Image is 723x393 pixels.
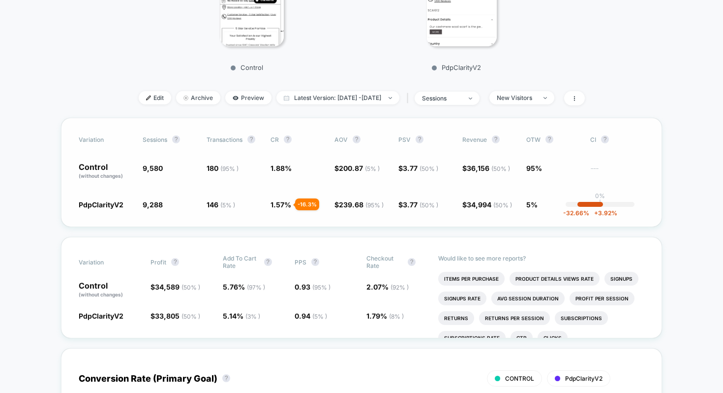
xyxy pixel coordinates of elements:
[311,258,319,266] button: ?
[183,96,188,100] img: end
[590,135,644,143] span: CI
[492,135,500,143] button: ?
[366,312,404,320] span: 1.79 %
[172,135,180,143] button: ?
[207,200,235,209] span: 146
[161,64,333,71] p: Control
[594,209,598,217] span: +
[334,200,384,209] span: $
[220,165,239,172] span: ( 95 % )
[223,283,265,291] span: 5.76 %
[143,164,163,172] span: 9,580
[365,201,384,209] span: ( 95 % )
[143,200,163,209] span: 9,288
[79,292,123,297] span: (without changes)
[79,200,123,209] span: PdpClarityV2
[79,173,123,179] span: (without changes)
[590,165,644,180] span: ---
[366,255,403,269] span: Checkout Rate
[334,164,380,172] span: $
[207,136,242,143] span: Transactions
[222,374,230,382] button: ?
[139,91,171,104] span: Edit
[416,135,423,143] button: ?
[370,64,542,71] p: PdpClarityV2
[510,272,600,286] li: Product Details Views Rate
[295,198,319,210] div: - 16.3 %
[365,165,380,172] span: ( 5 % )
[404,91,415,105] span: |
[479,311,550,325] li: Returns Per Session
[538,331,568,345] li: Clicks
[271,164,292,172] span: 1.88 %
[339,164,380,172] span: 200.87
[505,375,534,382] span: CONTROL
[295,283,331,291] span: 0.93
[155,312,200,320] span: 33,805
[171,258,179,266] button: ?
[526,200,538,209] span: 5%
[247,284,265,291] span: ( 97 % )
[220,201,235,209] span: ( 5 % )
[155,283,200,291] span: 34,589
[403,164,438,172] span: 3.77
[604,272,638,286] li: Signups
[312,313,327,320] span: ( 5 % )
[181,284,200,291] span: ( 50 % )
[398,200,438,209] span: $
[398,164,438,172] span: $
[143,136,167,143] span: Sessions
[438,311,474,325] li: Returns
[601,135,609,143] button: ?
[420,165,438,172] span: ( 50 % )
[599,199,601,207] p: |
[151,259,166,266] span: Profit
[295,259,306,266] span: PPS
[511,331,533,345] li: Ctr
[389,97,392,99] img: end
[420,201,438,209] span: ( 50 % )
[79,282,141,298] p: Control
[207,164,239,172] span: 180
[462,164,510,172] span: $
[247,135,255,143] button: ?
[438,272,505,286] li: Items Per Purchase
[353,135,361,143] button: ?
[462,200,512,209] span: $
[563,209,589,217] span: -32.66 %
[366,283,409,291] span: 2.07 %
[225,91,271,104] span: Preview
[245,313,260,320] span: ( 3 % )
[438,255,644,262] p: Would like to see more reports?
[176,91,220,104] span: Archive
[526,135,580,143] span: OTW
[276,91,399,104] span: Latest Version: [DATE] - [DATE]
[79,135,133,143] span: Variation
[422,95,461,102] div: sessions
[543,97,547,99] img: end
[398,136,411,143] span: PSV
[469,98,472,99] img: end
[334,136,348,143] span: AOV
[271,200,291,209] span: 1.57 %
[589,209,617,217] span: 3.92 %
[570,292,634,305] li: Profit Per Session
[79,255,133,269] span: Variation
[595,192,605,199] p: 0%
[403,200,438,209] span: 3.77
[408,258,416,266] button: ?
[312,284,331,291] span: ( 95 % )
[271,136,279,143] span: CR
[491,165,510,172] span: ( 50 % )
[295,312,327,320] span: 0.94
[545,135,553,143] button: ?
[467,164,510,172] span: 36,156
[223,255,259,269] span: Add To Cart Rate
[462,136,487,143] span: Revenue
[79,312,123,320] span: PdpClarityV2
[526,164,542,172] span: 95%
[467,200,512,209] span: 34,994
[284,135,292,143] button: ?
[151,312,200,320] span: $
[391,284,409,291] span: ( 92 % )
